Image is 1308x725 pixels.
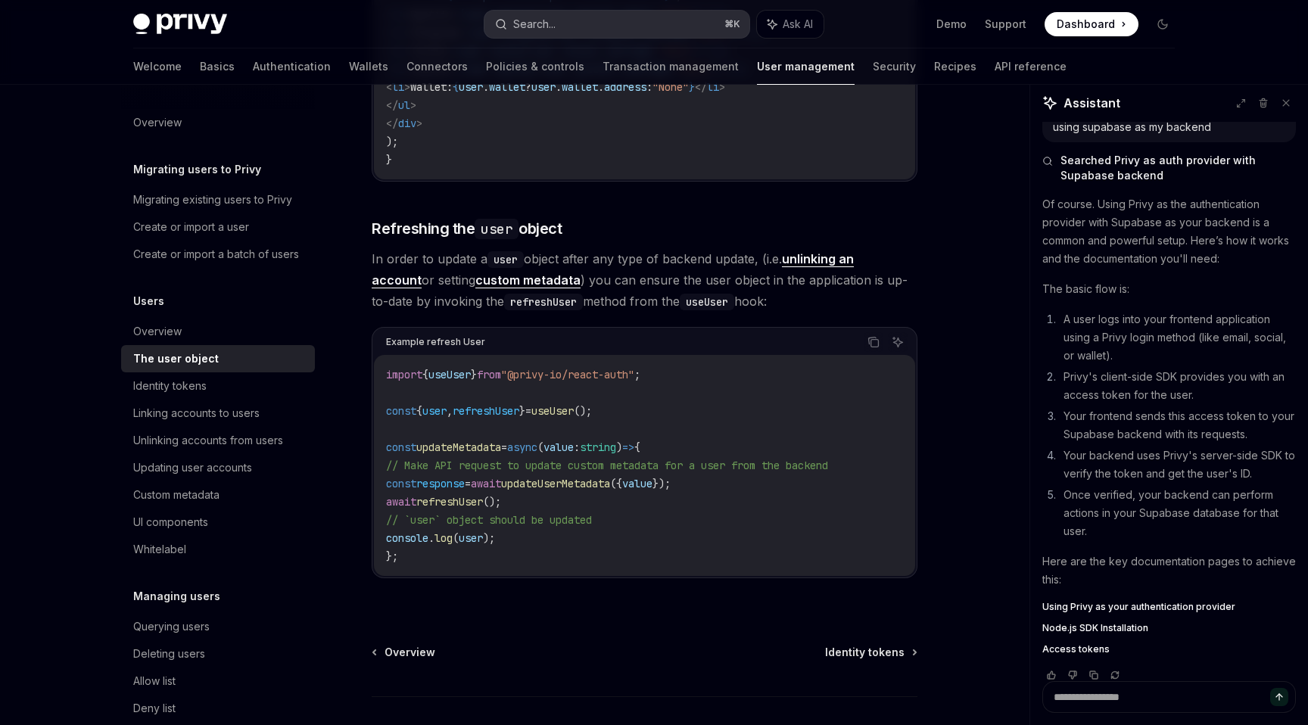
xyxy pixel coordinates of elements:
[936,17,967,32] a: Demo
[1042,153,1296,183] button: Searched Privy as auth provider with Supabase backend
[121,372,315,400] a: Identity tokens
[133,513,208,531] div: UI components
[562,80,598,94] span: wallet
[475,272,581,288] a: custom metadata
[121,109,315,136] a: Overview
[133,404,260,422] div: Linking accounts to users
[133,160,261,179] h5: Migrating users to Privy
[695,80,707,94] span: </
[404,80,410,94] span: >
[486,48,584,85] a: Policies & controls
[386,80,392,94] span: <
[398,117,416,130] span: div
[873,48,916,85] a: Security
[459,531,483,545] span: user
[501,477,610,490] span: updateUserMetadata
[537,440,543,454] span: (
[422,404,447,418] span: user
[724,18,740,30] span: ⌘ K
[707,80,719,94] span: li
[121,640,315,667] a: Deleting users
[825,645,916,660] a: Identity tokens
[489,80,525,94] span: wallet
[1042,643,1296,655] a: Access tokens
[477,368,501,381] span: from
[133,292,164,310] h5: Users
[634,440,640,454] span: {
[121,667,315,695] a: Allow list
[253,48,331,85] a: Authentication
[1042,622,1296,634] a: Node.js SDK Installation
[406,48,468,85] a: Connectors
[543,440,574,454] span: value
[133,486,220,504] div: Custom metadata
[995,48,1067,85] a: API reference
[888,332,908,352] button: Ask AI
[1059,368,1296,404] li: Privy's client-side SDK provides you with an access token for the user.
[1059,407,1296,443] li: Your frontend sends this access token to your Supabase backend with its requests.
[501,440,507,454] span: =
[934,48,976,85] a: Recipes
[416,440,501,454] span: updateMetadata
[133,431,283,450] div: Unlinking accounts from users
[386,368,422,381] span: import
[121,345,315,372] a: The user object
[1042,280,1296,298] p: The basic flow is:
[121,536,315,563] a: Whitelabel
[386,332,485,352] div: Example refresh User
[1059,310,1296,365] li: A user logs into your frontend application using a Privy login method (like email, social, or wal...
[580,440,616,454] span: string
[757,11,824,38] button: Ask AI
[133,114,182,132] div: Overview
[652,477,671,490] span: });
[121,509,315,536] a: UI components
[121,241,315,268] a: Create or import a batch of users
[1057,17,1115,32] span: Dashboard
[133,191,292,209] div: Migrating existing users to Privy
[121,213,315,241] a: Create or import a user
[386,495,416,509] span: await
[1059,447,1296,483] li: Your backend uses Privy's server-side SDK to verify the token and get the user's ID.
[864,332,883,352] button: Copy the contents from the code block
[133,322,182,341] div: Overview
[416,117,422,130] span: >
[1059,486,1296,540] li: Once verified, your backend can perform actions in your Supabase database for that user.
[487,251,524,268] code: user
[428,531,434,545] span: .
[133,48,182,85] a: Welcome
[133,245,299,263] div: Create or import a batch of users
[133,672,176,690] div: Allow list
[386,477,416,490] span: const
[1042,622,1148,634] span: Node.js SDK Installation
[386,404,416,418] span: const
[121,400,315,427] a: Linking accounts to users
[622,477,652,490] span: value
[372,218,562,239] span: Refreshing the object
[133,587,220,605] h5: Managing users
[719,80,725,94] span: >
[416,477,465,490] span: response
[410,80,453,94] span: Wallet:
[386,440,416,454] span: const
[475,219,519,239] code: user
[459,80,483,94] span: user
[985,17,1026,32] a: Support
[410,98,416,112] span: >
[646,80,652,94] span: :
[386,549,398,563] span: };
[133,540,186,559] div: Whitelabel
[1042,601,1235,613] span: Using Privy as your authentication provider
[372,251,854,288] a: unlinking an account
[349,48,388,85] a: Wallets
[133,14,227,35] img: dark logo
[604,80,646,94] span: address
[507,440,537,454] span: async
[1042,552,1296,589] p: Here are the key documentation pages to achieve this:
[133,699,176,717] div: Deny list
[757,48,855,85] a: User management
[783,17,813,32] span: Ask AI
[483,80,489,94] span: .
[471,368,477,381] span: }
[622,440,634,454] span: =>
[434,531,453,545] span: log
